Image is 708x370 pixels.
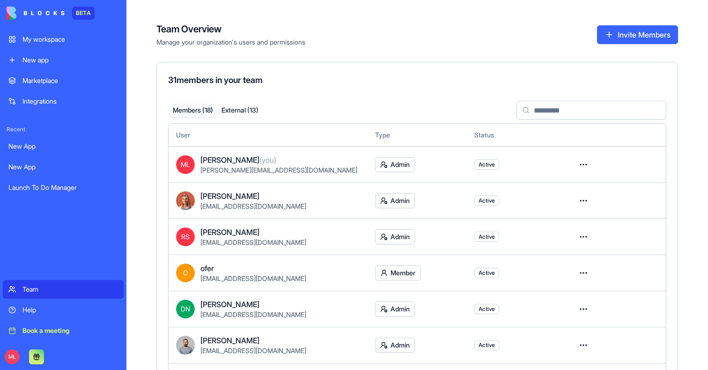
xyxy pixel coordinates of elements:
a: New App [3,158,124,176]
span: [PERSON_NAME] [200,227,259,238]
div: Help [22,305,118,315]
div: Team [22,285,118,294]
span: [EMAIL_ADDRESS][DOMAIN_NAME] [200,238,306,246]
a: New app [3,51,124,69]
span: ofer [200,263,214,274]
div: Integrations [22,97,118,106]
button: Member [375,265,420,280]
span: ML [176,155,195,174]
span: [EMAIL_ADDRESS][DOMAIN_NAME] [200,310,306,318]
div: Marketplace [22,76,118,85]
span: Active [479,341,495,349]
span: [EMAIL_ADDRESS][DOMAIN_NAME] [200,347,306,355]
div: New app [22,55,118,65]
span: 31 members in your team [168,75,263,85]
h4: Team Overview [156,23,305,36]
span: Active [479,233,495,241]
button: Invite Members [597,25,678,44]
span: [PERSON_NAME] [200,190,259,202]
a: Launch To Do Manager [3,178,124,197]
span: [EMAIL_ADDRESS][DOMAIN_NAME] [200,274,306,282]
span: Active [479,269,495,277]
div: Book a meeting [22,326,118,335]
button: Admin [375,338,415,353]
button: External ( 13 ) [217,104,264,117]
span: Admin [391,340,410,350]
span: Recent [3,126,124,133]
span: Manage your organization's users and permissions [156,38,305,47]
a: Integrations [3,92,124,111]
span: Admin [391,196,410,205]
a: My workspace [3,30,124,49]
button: Admin [375,302,415,317]
span: RS [176,227,195,246]
span: (you) [259,155,276,165]
button: Admin [375,229,415,244]
span: [PERSON_NAME] [200,154,276,166]
a: Help [3,301,124,319]
span: [PERSON_NAME] [200,299,259,310]
div: Launch To Do Manager [8,183,118,192]
th: User [169,124,368,146]
span: Active [479,161,495,168]
div: New App [8,162,118,172]
span: Active [479,305,495,313]
a: BETA [7,7,95,20]
span: O [176,264,195,282]
div: My workspace [22,35,118,44]
div: Type [375,130,459,140]
button: Admin [375,193,415,208]
button: Admin [375,157,415,172]
span: Admin [391,304,410,314]
img: image_123650291_bsq8ao.jpg [176,336,195,355]
img: logo [7,7,65,20]
span: [PERSON_NAME][EMAIL_ADDRESS][DOMAIN_NAME] [200,166,357,174]
div: New App [8,142,118,151]
button: Members ( 18 ) [170,104,217,117]
a: Book a meeting [3,321,124,340]
span: Admin [391,232,410,242]
div: Status [474,130,559,140]
span: Active [479,197,495,204]
a: Team [3,280,124,299]
span: ML [5,349,20,364]
span: Member [391,268,415,278]
img: Marina_gj5dtt.jpg [176,191,195,210]
span: DN [176,300,195,318]
span: [PERSON_NAME] [200,335,259,346]
span: Admin [391,160,410,169]
a: Marketplace [3,71,124,90]
a: New App [3,137,124,156]
div: BETA [72,7,95,20]
span: [EMAIL_ADDRESS][DOMAIN_NAME] [200,202,306,210]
